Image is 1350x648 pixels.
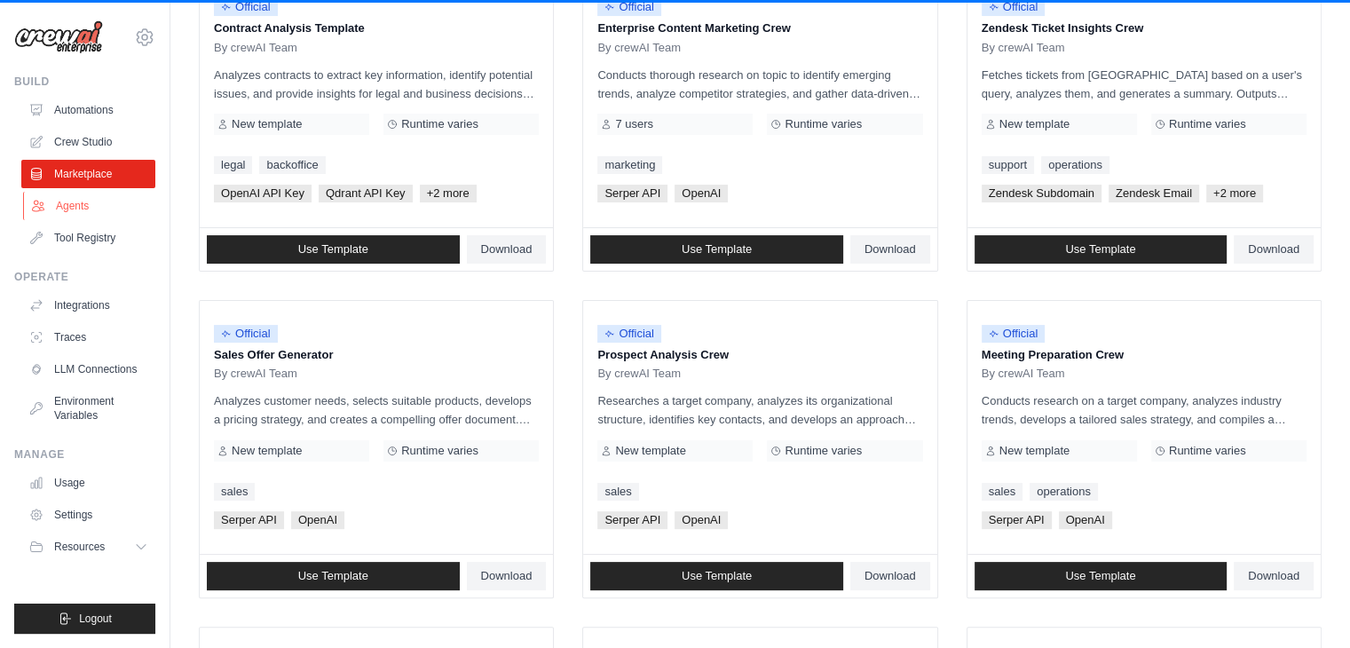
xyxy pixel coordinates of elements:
[590,235,843,264] a: Use Template
[1065,569,1135,583] span: Use Template
[21,160,155,188] a: Marketplace
[982,367,1065,381] span: By crewAI Team
[214,41,297,55] span: By crewAI Team
[675,511,728,529] span: OpenAI
[999,444,1070,458] span: New template
[597,511,667,529] span: Serper API
[214,325,278,343] span: Official
[1234,235,1314,264] a: Download
[14,604,155,634] button: Logout
[982,483,1022,501] a: sales
[214,185,312,202] span: OpenAI API Key
[214,346,539,364] p: Sales Offer Generator
[597,185,667,202] span: Serper API
[207,562,460,590] a: Use Template
[597,20,922,37] p: Enterprise Content Marketing Crew
[259,156,325,174] a: backoffice
[1065,242,1135,257] span: Use Template
[785,117,862,131] span: Runtime varies
[1248,569,1299,583] span: Download
[207,235,460,264] a: Use Template
[467,562,547,590] a: Download
[401,117,478,131] span: Runtime varies
[21,96,155,124] a: Automations
[1041,156,1109,174] a: operations
[615,444,685,458] span: New template
[420,185,477,202] span: +2 more
[785,444,862,458] span: Runtime varies
[21,355,155,383] a: LLM Connections
[1234,562,1314,590] a: Download
[982,20,1307,37] p: Zendesk Ticket Insights Crew
[597,325,661,343] span: Official
[1169,444,1246,458] span: Runtime varies
[675,185,728,202] span: OpenAI
[597,156,662,174] a: marketing
[21,387,155,430] a: Environment Variables
[682,242,752,257] span: Use Template
[615,117,653,131] span: 7 users
[21,501,155,529] a: Settings
[21,291,155,320] a: Integrations
[999,117,1070,131] span: New template
[298,569,368,583] span: Use Template
[597,391,922,429] p: Researches a target company, analyzes its organizational structure, identifies key contacts, and ...
[982,41,1065,55] span: By crewAI Team
[214,20,539,37] p: Contract Analysis Template
[21,469,155,497] a: Usage
[590,562,843,590] a: Use Template
[864,242,916,257] span: Download
[232,444,302,458] span: New template
[14,447,155,462] div: Manage
[864,569,916,583] span: Download
[982,156,1034,174] a: support
[1206,185,1263,202] span: +2 more
[401,444,478,458] span: Runtime varies
[214,367,297,381] span: By crewAI Team
[21,533,155,561] button: Resources
[982,185,1101,202] span: Zendesk Subdomain
[850,562,930,590] a: Download
[682,569,752,583] span: Use Template
[214,511,284,529] span: Serper API
[319,185,413,202] span: Qdrant API Key
[982,391,1307,429] p: Conducts research on a target company, analyzes industry trends, develops a tailored sales strate...
[1109,185,1199,202] span: Zendesk Email
[232,117,302,131] span: New template
[1059,511,1112,529] span: OpenAI
[982,346,1307,364] p: Meeting Preparation Crew
[1248,242,1299,257] span: Download
[14,270,155,284] div: Operate
[14,20,103,54] img: Logo
[850,235,930,264] a: Download
[21,323,155,352] a: Traces
[597,346,922,364] p: Prospect Analysis Crew
[214,391,539,429] p: Analyzes customer needs, selects suitable products, develops a pricing strategy, and creates a co...
[975,235,1228,264] a: Use Template
[982,325,1046,343] span: Official
[21,128,155,156] a: Crew Studio
[54,540,105,554] span: Resources
[14,75,155,89] div: Build
[597,367,681,381] span: By crewAI Team
[975,562,1228,590] a: Use Template
[597,483,638,501] a: sales
[21,224,155,252] a: Tool Registry
[291,511,344,529] span: OpenAI
[597,41,681,55] span: By crewAI Team
[481,569,533,583] span: Download
[481,242,533,257] span: Download
[214,66,539,103] p: Analyzes contracts to extract key information, identify potential issues, and provide insights fo...
[23,192,157,220] a: Agents
[214,156,252,174] a: legal
[982,511,1052,529] span: Serper API
[298,242,368,257] span: Use Template
[467,235,547,264] a: Download
[1030,483,1098,501] a: operations
[982,66,1307,103] p: Fetches tickets from [GEOGRAPHIC_DATA] based on a user's query, analyzes them, and generates a su...
[214,483,255,501] a: sales
[1169,117,1246,131] span: Runtime varies
[597,66,922,103] p: Conducts thorough research on topic to identify emerging trends, analyze competitor strategies, a...
[79,612,112,626] span: Logout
